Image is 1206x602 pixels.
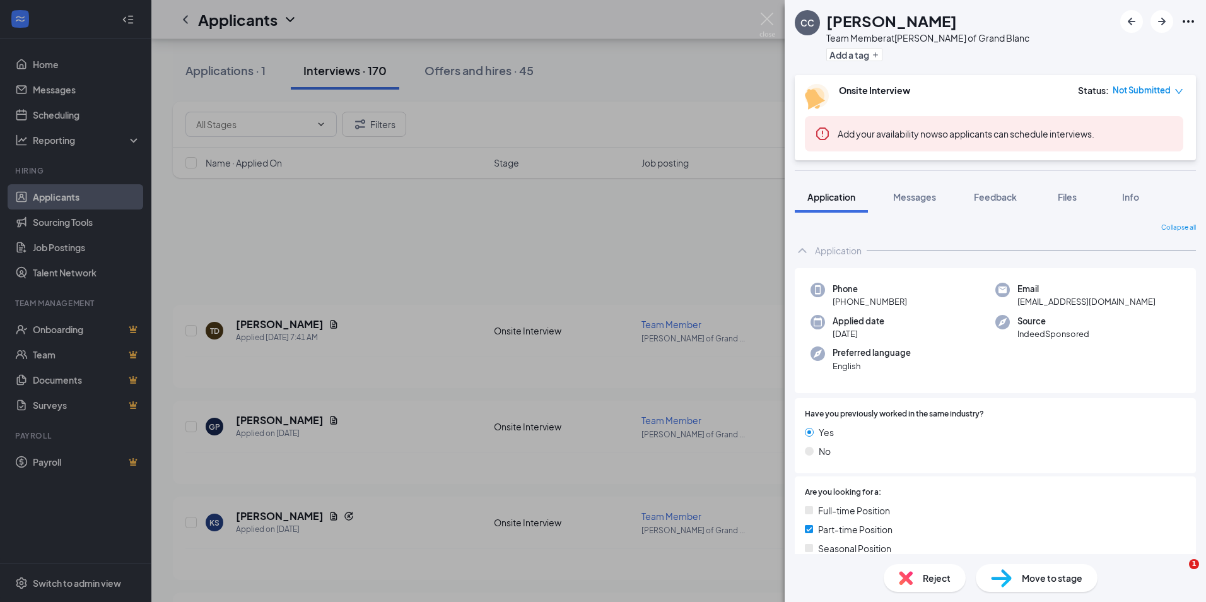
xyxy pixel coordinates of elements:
[833,283,907,295] span: Phone
[1163,559,1193,589] iframe: Intercom live chat
[818,504,890,517] span: Full-time Position
[826,48,882,61] button: PlusAdd a tag
[819,444,831,458] span: No
[1154,14,1169,29] svg: ArrowRight
[1181,14,1196,29] svg: Ellipses
[1189,559,1199,569] span: 1
[833,295,907,308] span: [PHONE_NUMBER]
[1017,328,1089,340] span: IndeedSponsored
[1150,10,1173,33] button: ArrowRight
[1122,191,1139,203] span: Info
[838,127,938,140] button: Add your availability now
[805,408,984,420] span: Have you previously worked in the same industry?
[1174,87,1183,96] span: down
[893,191,936,203] span: Messages
[1017,283,1156,295] span: Email
[838,128,1094,139] span: so applicants can schedule interviews.
[1120,10,1143,33] button: ArrowLeftNew
[1017,295,1156,308] span: [EMAIL_ADDRESS][DOMAIN_NAME]
[839,85,910,96] b: Onsite Interview
[974,191,1017,203] span: Feedback
[807,191,855,203] span: Application
[1124,14,1139,29] svg: ArrowLeftNew
[826,10,957,32] h1: [PERSON_NAME]
[826,32,1029,44] div: Team Member at [PERSON_NAME] of Grand Blanc
[1113,84,1171,97] span: Not Submitted
[1161,223,1196,233] span: Collapse all
[833,315,884,328] span: Applied date
[815,244,862,257] div: Application
[872,51,879,59] svg: Plus
[805,487,881,499] span: Are you looking for a:
[833,328,884,340] span: [DATE]
[818,522,893,536] span: Part-time Position
[923,571,951,585] span: Reject
[1017,315,1089,328] span: Source
[1058,191,1077,203] span: Files
[1022,571,1082,585] span: Move to stage
[815,126,830,141] svg: Error
[818,541,891,555] span: Seasonal Position
[800,16,814,29] div: CC
[1078,84,1109,97] div: Status :
[795,243,810,258] svg: ChevronUp
[833,346,911,359] span: Preferred language
[819,425,834,439] span: Yes
[833,360,911,372] span: English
